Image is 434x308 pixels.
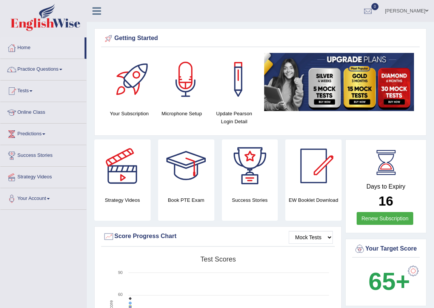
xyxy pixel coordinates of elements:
[0,80,86,99] a: Tests
[118,292,123,297] text: 60
[371,3,379,10] span: 0
[158,196,214,204] h4: Book PTE Exam
[0,145,86,164] a: Success Stories
[0,188,86,207] a: Your Account
[0,167,86,186] a: Strategy Videos
[379,193,393,208] b: 16
[103,231,333,242] div: Score Progress Chart
[0,37,85,56] a: Home
[103,33,418,44] div: Getting Started
[285,196,342,204] h4: EW Booklet Download
[159,110,204,118] h4: Microphone Setup
[0,124,86,142] a: Predictions
[222,196,278,204] h4: Success Stories
[354,183,418,190] h4: Days to Expiry
[368,268,410,295] b: 65+
[264,53,414,111] img: small5.jpg
[212,110,257,125] h4: Update Pearson Login Detail
[0,102,86,121] a: Online Class
[200,255,236,263] tspan: Test scores
[354,243,418,255] div: Your Target Score
[107,110,152,118] h4: Your Subscription
[118,270,123,275] text: 90
[0,59,86,78] a: Practice Questions
[357,212,414,225] a: Renew Subscription
[94,196,151,204] h4: Strategy Videos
